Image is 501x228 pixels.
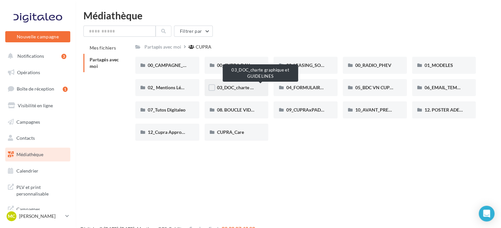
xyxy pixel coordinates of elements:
[90,57,119,69] span: Partagés avec moi
[286,85,383,90] span: 04_FORMULAIRE DES DEMANDES CRÉATIVES
[425,107,466,113] span: 12. POSTER ADEME
[16,135,35,141] span: Contacts
[17,53,44,59] span: Notifications
[4,202,72,221] a: Campagnes DataOnDemand
[61,54,66,59] div: 3
[5,31,70,42] button: Nouvelle campagne
[16,168,38,174] span: Calendrier
[148,129,245,135] span: 12_Cupra Approved_OCCASIONS_GARANTIES
[4,115,72,129] a: Campagnes
[17,86,54,92] span: Boîte de réception
[4,131,72,145] a: Contacts
[5,210,70,222] a: MC [PERSON_NAME]
[4,82,72,96] a: Boîte de réception1
[19,213,63,219] p: [PERSON_NAME]
[144,44,181,50] div: Partagés avec moi
[83,10,493,20] div: Médiathèque
[217,129,244,135] span: CUPRA_Care
[16,183,68,197] span: PLV et print personnalisable
[16,119,40,124] span: Campagnes
[217,107,304,113] span: 08. BOUCLE VIDEO ECRAN SHOWROOM
[4,49,69,63] button: Notifications 3
[425,62,453,68] span: 01_MODELES
[4,164,72,178] a: Calendrier
[16,205,68,219] span: Campagnes DataOnDemand
[286,107,325,113] span: 09_CUPRAxPADEL
[63,87,68,92] div: 1
[425,85,501,90] span: 06_EMAIL_TEMPLATE HTML CUPRA
[217,62,265,68] span: 00_CUPRA DAYS (JPO)
[16,152,43,157] span: Médiathèque
[196,44,211,50] div: CUPRA
[18,103,53,108] span: Visibilité en ligne
[174,26,213,37] button: Filtrer par
[17,70,40,75] span: Opérations
[90,45,116,51] span: Mes fichiers
[4,148,72,161] a: Médiathèque
[148,85,191,90] span: 02_ Mentions Légales
[148,62,209,68] span: 00_CAMPAGNE_SEPTEMBRE
[4,66,72,79] a: Opérations
[4,99,72,113] a: Visibilité en ligne
[355,85,396,90] span: 05_BDC VN CUPRA
[286,62,359,68] span: 00_LEASING_SOCIAL_ÉLECTRIQUE
[479,206,494,221] div: Open Intercom Messenger
[4,180,72,199] a: PLV et print personnalisable
[148,107,185,113] span: 07_Tutos Digitaleo
[8,213,15,219] span: MC
[355,62,391,68] span: 00_RADIO_PHEV
[355,107,463,113] span: 10_AVANT_PREMIÈRES_CUPRA (VENTES PRIVEES)
[217,85,303,90] span: 03_DOC_charte graphique et GUIDELINES
[223,64,298,82] div: 03_DOC_charte graphique et GUIDELINES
